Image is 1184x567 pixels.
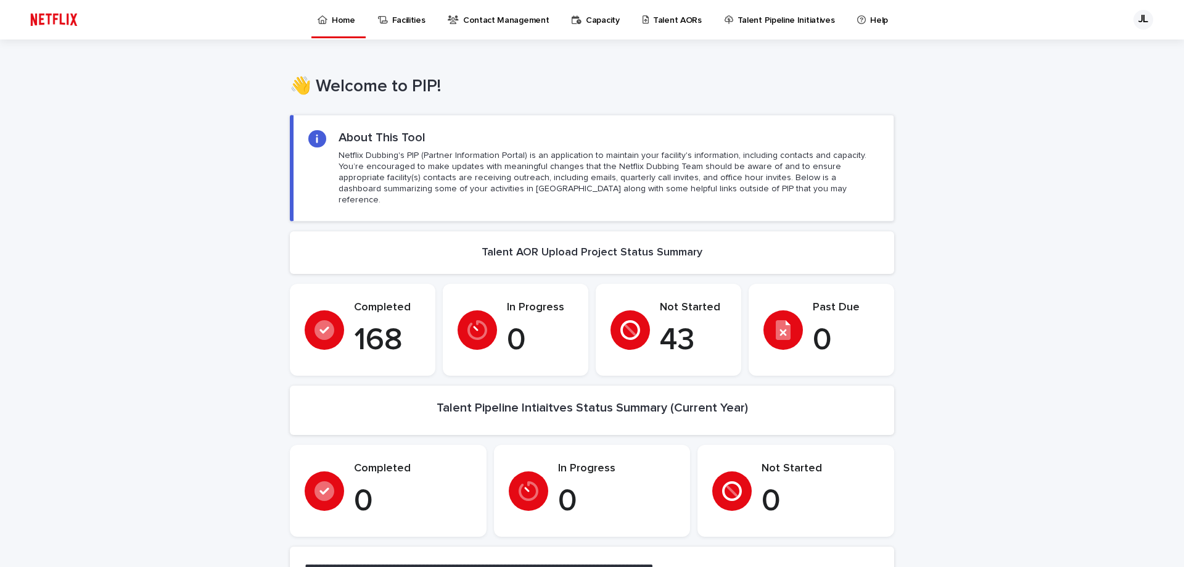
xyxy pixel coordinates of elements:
p: 0 [507,322,573,359]
p: 0 [813,322,879,359]
p: Past Due [813,301,879,315]
img: ifQbXi3ZQGMSEF7WDB7W [25,7,83,32]
p: In Progress [507,301,573,315]
h2: About This Tool [339,130,425,145]
h2: Talent Pipeline Intiaitves Status Summary (Current Year) [437,400,748,415]
h2: Talent AOR Upload Project Status Summary [482,246,702,260]
p: Netflix Dubbing's PIP (Partner Information Portal) is an application to maintain your facility's ... [339,150,879,206]
p: 0 [354,483,472,520]
p: Not Started [660,301,726,315]
p: Completed [354,462,472,476]
p: 0 [762,483,879,520]
p: 168 [354,322,421,359]
p: In Progress [558,462,676,476]
p: 0 [558,483,676,520]
p: Not Started [762,462,879,476]
h1: 👋 Welcome to PIP! [290,77,894,97]
div: JL [1133,10,1153,30]
p: Completed [354,301,421,315]
p: 43 [660,322,726,359]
